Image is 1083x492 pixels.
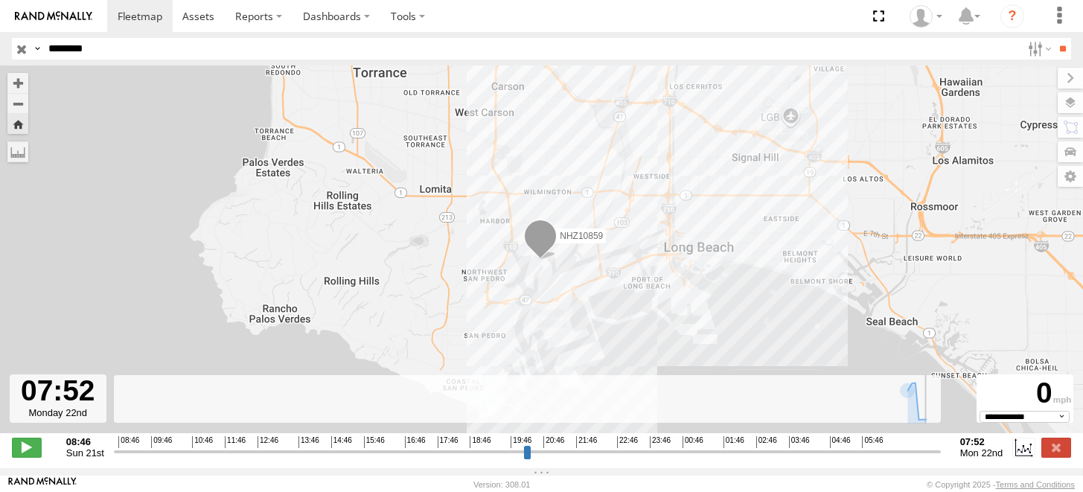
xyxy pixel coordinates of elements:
img: rand-logo.svg [15,11,92,22]
span: 17:46 [438,436,459,448]
span: 01:46 [723,436,744,448]
strong: 08:46 [66,436,104,447]
span: 22:46 [617,436,638,448]
div: Zulema McIntosch [904,5,948,28]
button: Zoom Home [7,114,28,134]
span: 20:46 [543,436,564,448]
label: Map Settings [1058,166,1083,187]
span: 15:46 [364,436,385,448]
button: Zoom in [7,73,28,93]
span: Sun 21st Sep 2025 [66,447,104,459]
span: 23:46 [650,436,671,448]
span: 11:46 [225,436,246,448]
div: © Copyright 2025 - [927,480,1075,489]
label: Search Filter Options [1022,38,1054,60]
span: Mon 22nd Sep 2025 [960,447,1003,459]
span: 03:46 [789,436,810,448]
span: 05:46 [862,436,883,448]
label: Search Query [31,38,43,60]
strong: 07:52 [960,436,1003,447]
span: 04:46 [830,436,851,448]
span: 00:46 [683,436,703,448]
label: Play/Stop [12,438,42,457]
div: Version: 308.01 [473,480,530,489]
span: 19:46 [511,436,531,448]
a: Visit our Website [8,477,77,492]
button: Zoom out [7,93,28,114]
i: ? [1000,4,1024,28]
div: 0 [979,377,1071,411]
span: 02:46 [756,436,777,448]
span: 10:46 [192,436,213,448]
span: 16:46 [405,436,426,448]
span: 09:46 [151,436,172,448]
a: Terms and Conditions [996,480,1075,489]
span: 13:46 [298,436,319,448]
span: 14:46 [331,436,352,448]
span: 21:46 [576,436,597,448]
span: NHZ10859 [560,231,603,241]
label: Measure [7,141,28,162]
span: 08:46 [118,436,139,448]
span: 18:46 [470,436,491,448]
span: 12:46 [258,436,278,448]
label: Close [1041,438,1071,457]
